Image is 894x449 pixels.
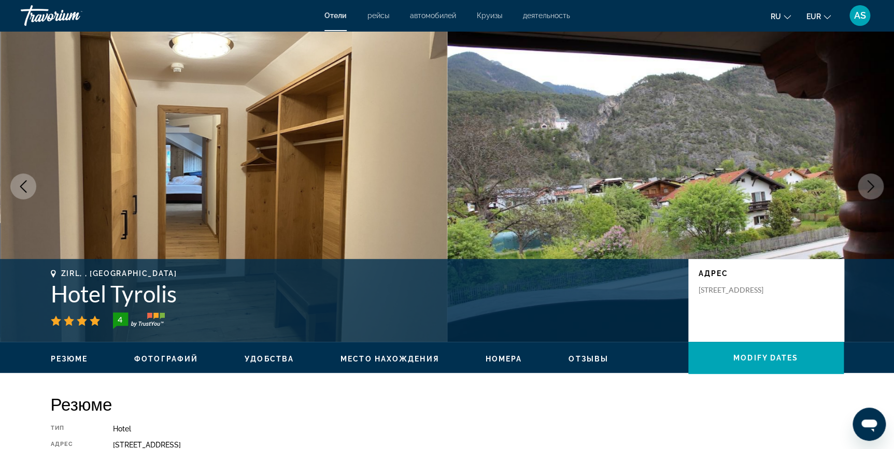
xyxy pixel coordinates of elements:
button: Номера [486,354,522,364]
div: адрес [51,441,88,449]
button: Отзывы [569,354,608,364]
a: Круизы [477,11,502,20]
div: Hotel [113,425,843,433]
span: Резюме [51,355,88,363]
button: Место нахождения [340,354,439,364]
button: Next image [858,173,884,199]
p: адрес [699,269,833,278]
span: Modify Dates [733,354,798,362]
span: AS [854,10,866,21]
button: Change language [771,9,791,24]
div: 4 [110,313,131,326]
button: Modify Dates [688,342,844,374]
h1: Hotel Tyrolis [51,280,678,307]
div: [STREET_ADDRESS] [113,441,843,449]
button: Удобства [245,354,294,364]
a: рейсы [367,11,389,20]
span: Удобства [245,355,294,363]
button: Previous image [10,173,36,199]
button: Резюме [51,354,88,364]
a: Travorium [21,2,124,29]
iframe: Schaltfläche zum Öffnen des Messaging-Fensters [853,408,886,441]
button: Change currency [806,9,831,24]
span: Фотографий [134,355,198,363]
button: Фотографий [134,354,198,364]
span: Zirl, , [GEOGRAPHIC_DATA] [61,269,177,278]
span: ru [771,12,781,21]
a: Отели [324,11,347,20]
button: User Menu [846,5,873,26]
span: Номера [486,355,522,363]
img: TrustYou guest rating badge [113,312,165,329]
span: Место нахождения [340,355,439,363]
h2: Резюме [51,394,844,414]
a: деятельность [523,11,570,20]
span: EUR [806,12,821,21]
span: Отзывы [569,355,608,363]
p: [STREET_ADDRESS] [699,285,782,295]
a: автомобилей [410,11,456,20]
div: Тип [51,425,88,433]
